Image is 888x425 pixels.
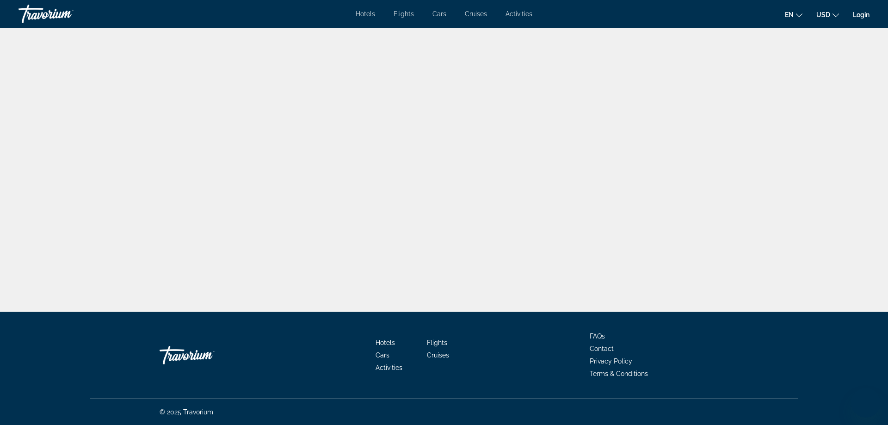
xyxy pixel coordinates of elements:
[506,10,532,18] a: Activities
[590,333,605,340] a: FAQs
[590,357,632,365] a: Privacy Policy
[376,339,395,346] a: Hotels
[394,10,414,18] a: Flights
[590,370,648,377] a: Terms & Conditions
[465,10,487,18] a: Cruises
[853,11,869,18] a: Login
[427,351,449,359] a: Cruises
[816,8,839,21] button: Change currency
[427,339,447,346] a: Flights
[376,364,402,371] a: Activities
[816,11,830,18] span: USD
[785,8,802,21] button: Change language
[785,11,794,18] span: en
[590,345,614,352] a: Contact
[160,341,252,369] a: Go Home
[160,408,213,416] span: © 2025 Travorium
[356,10,375,18] a: Hotels
[432,10,446,18] a: Cars
[18,2,111,26] a: Travorium
[376,351,389,359] a: Cars
[851,388,881,418] iframe: Button to launch messaging window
